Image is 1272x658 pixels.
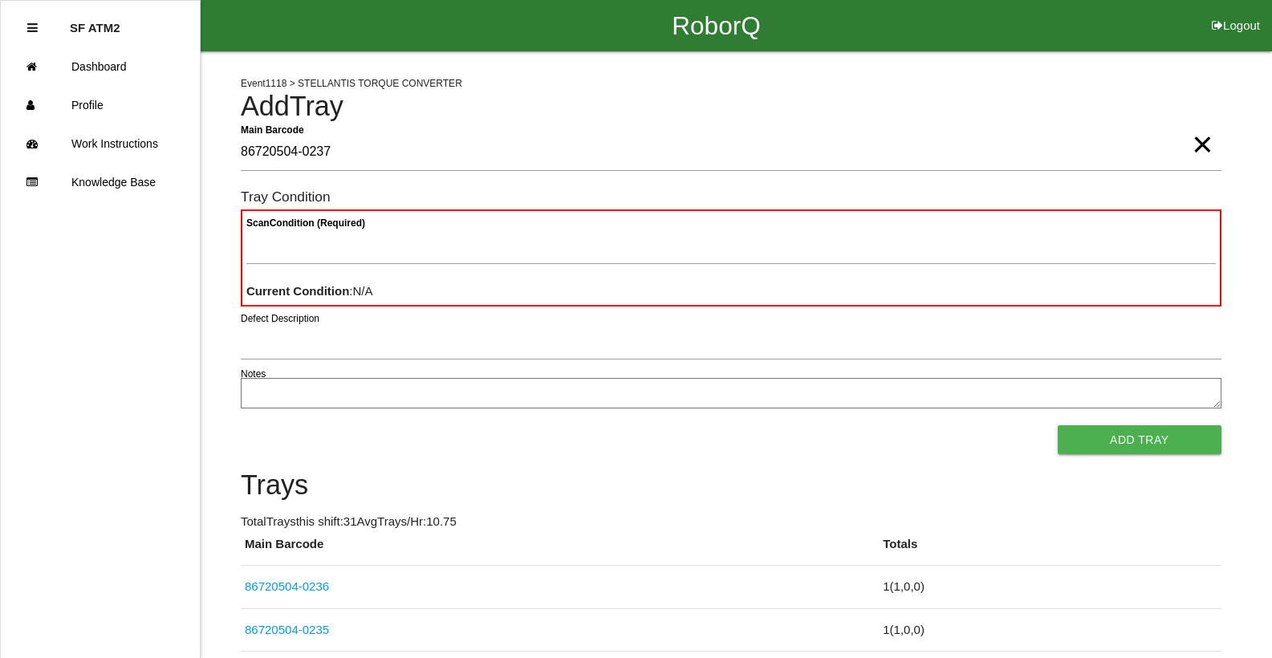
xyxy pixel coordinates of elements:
[879,566,1221,609] td: 1 ( 1 , 0 , 0 )
[1,86,200,124] a: Profile
[241,189,1221,205] h6: Tray Condition
[1192,112,1213,144] span: Clear Input
[27,9,38,47] div: Close
[245,623,329,636] a: 86720504-0235
[246,284,373,298] span: : N/A
[1,47,200,86] a: Dashboard
[241,513,1221,531] p: Total Trays this shift: 31 Avg Trays /Hr: 10.75
[241,78,462,89] span: Event 1118 > STELLANTIS TORQUE CONVERTER
[241,535,879,566] th: Main Barcode
[879,608,1221,652] td: 1 ( 1 , 0 , 0 )
[1,163,200,201] a: Knowledge Base
[241,124,304,135] b: Main Barcode
[246,217,365,229] b: Scan Condition (Required)
[241,311,319,326] label: Defect Description
[1058,425,1221,454] button: Add Tray
[241,134,1221,171] input: Required
[246,284,349,298] b: Current Condition
[241,91,1221,122] h4: Add Tray
[879,535,1221,566] th: Totals
[241,367,266,381] label: Notes
[1,124,200,163] a: Work Instructions
[245,579,329,593] a: 86720504-0236
[70,9,120,35] p: SF ATM2
[241,470,1221,501] h4: Trays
